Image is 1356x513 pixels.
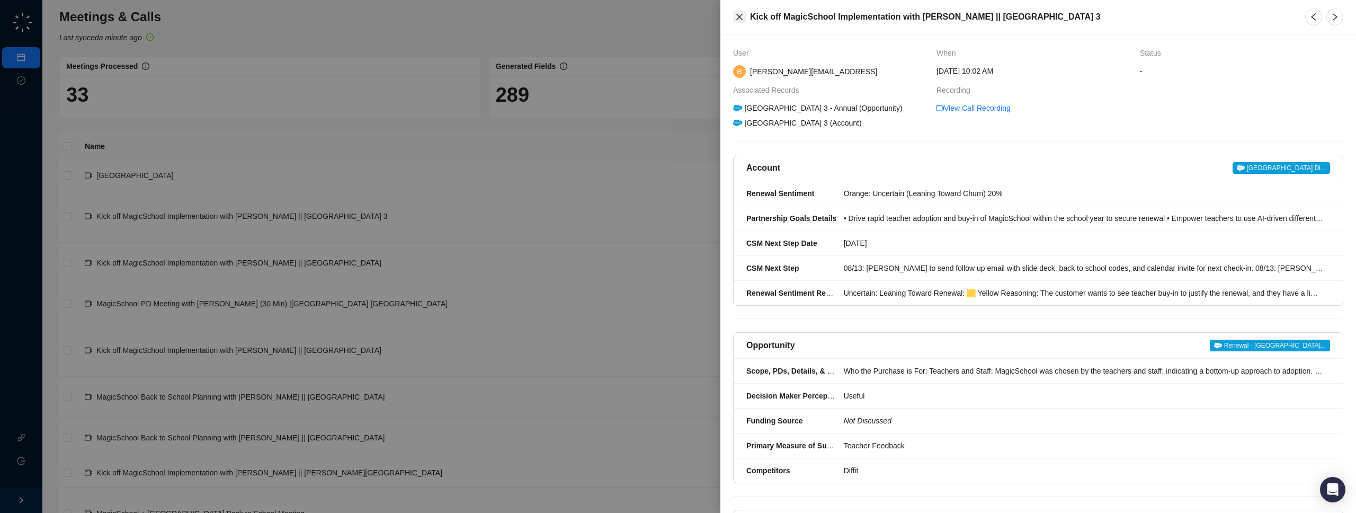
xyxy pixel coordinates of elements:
[746,417,803,425] strong: Funding Source
[844,262,1324,274] div: 08/13: [PERSON_NAME] to send follow up email with slide deck, back to school codes, and calendar ...
[733,47,754,59] span: User
[750,67,877,76] span: [PERSON_NAME][EMAIL_ADDRESS]
[844,465,1324,476] div: Diffit
[844,390,1324,402] div: Useful
[844,365,1324,377] div: Who the Purchase is For: Teachers and Staff: MagicSchool was chosen by the teachers and staff, in...
[1210,339,1330,352] a: Renewal - [GEOGRAPHIC_DATA]...
[1140,47,1166,59] span: Status
[844,417,891,425] i: Not Discussed
[746,392,898,400] strong: Decision Maker Perception of MagicSchool
[844,213,1324,224] div: • Drive rapid teacher adoption and buy-in of MagicSchool within the school year to secure renewal...
[746,214,836,223] strong: Partnership Goals Details
[936,65,993,77] span: [DATE] 10:02 AM
[844,287,1324,299] div: Uncertain: Leaning Toward Renewal: 🟨 Yellow Reasoning: The customer wants to see teacher buy-in t...
[746,289,843,297] strong: Renewal Sentiment Reason
[746,466,790,475] strong: Competitors
[731,102,904,114] div: [GEOGRAPHIC_DATA] 3 - Annual (Opportunity)
[746,441,847,450] strong: Primary Measure of Success
[737,66,742,77] span: B
[1233,162,1330,174] span: [GEOGRAPHIC_DATA] Di...
[936,102,1011,114] a: video-cameraView Call Recording
[1233,162,1330,174] a: [GEOGRAPHIC_DATA] Di...
[844,188,1324,199] div: Orange: Uncertain (Leaning Toward Churn) 20%
[1309,13,1318,21] span: left
[746,339,795,352] h5: Opportunity
[746,264,799,272] strong: CSM Next Step
[746,189,814,198] strong: Renewal Sentiment
[1331,13,1339,21] span: right
[844,440,1324,452] div: Teacher Feedback
[936,47,961,59] span: When
[1210,340,1330,351] span: Renewal - [GEOGRAPHIC_DATA]...
[733,11,746,23] button: Close
[731,117,863,129] div: [GEOGRAPHIC_DATA] 3 (Account)
[936,104,944,112] span: video-camera
[746,367,891,375] strong: Scope, PDs, Details, & Key Relationships
[1140,65,1343,77] span: -
[735,13,744,21] span: close
[844,237,1324,249] div: [DATE]
[750,11,1292,23] h5: Kick off MagicSchool Implementation with [PERSON_NAME] || [GEOGRAPHIC_DATA] 3
[746,239,817,247] strong: CSM Next Step Date
[746,162,780,174] h5: Account
[733,84,805,96] span: Associated Records
[936,84,976,96] span: Recording
[1320,477,1345,502] div: Open Intercom Messenger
